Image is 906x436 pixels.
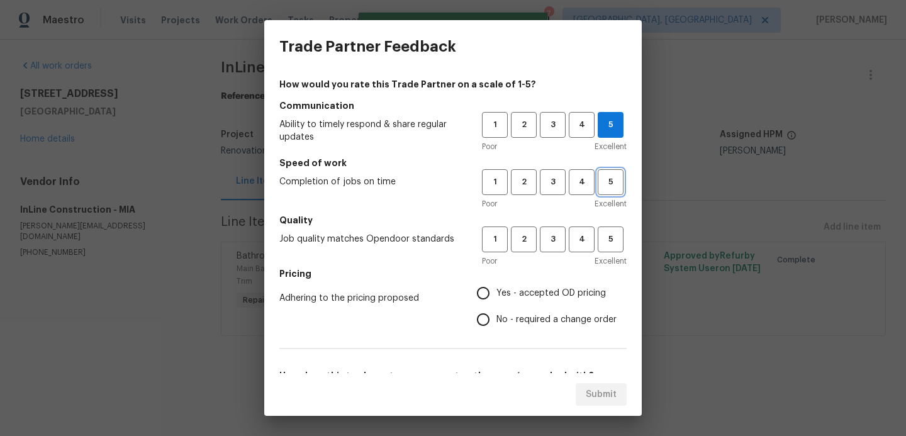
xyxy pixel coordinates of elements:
[598,118,623,132] span: 5
[496,313,617,327] span: No - required a change order
[279,369,627,382] h5: How does this trade partner compare to others you’ve worked with?
[511,112,537,138] button: 2
[511,226,537,252] button: 2
[279,157,627,169] h5: Speed of work
[540,226,566,252] button: 3
[279,99,627,112] h5: Communication
[483,175,506,189] span: 1
[279,292,457,305] span: Adhering to the pricing proposed
[569,226,595,252] button: 4
[599,232,622,247] span: 5
[541,232,564,247] span: 3
[512,232,535,247] span: 2
[279,118,462,143] span: Ability to timely respond & share regular updates
[598,112,624,138] button: 5
[570,232,593,247] span: 4
[496,287,606,300] span: Yes - accepted OD pricing
[598,169,624,195] button: 5
[599,175,622,189] span: 5
[569,112,595,138] button: 4
[279,176,462,188] span: Completion of jobs on time
[482,140,497,153] span: Poor
[541,175,564,189] span: 3
[598,226,624,252] button: 5
[279,267,627,280] h5: Pricing
[482,169,508,195] button: 1
[570,118,593,132] span: 4
[279,214,627,226] h5: Quality
[477,280,627,333] div: Pricing
[595,140,627,153] span: Excellent
[279,78,627,91] h4: How would you rate this Trade Partner on a scale of 1-5?
[512,118,535,132] span: 2
[540,169,566,195] button: 3
[595,255,627,267] span: Excellent
[570,175,593,189] span: 4
[482,255,497,267] span: Poor
[279,38,456,55] h3: Trade Partner Feedback
[511,169,537,195] button: 2
[569,169,595,195] button: 4
[540,112,566,138] button: 3
[482,226,508,252] button: 1
[482,112,508,138] button: 1
[483,232,506,247] span: 1
[512,175,535,189] span: 2
[541,118,564,132] span: 3
[595,198,627,210] span: Excellent
[483,118,506,132] span: 1
[279,233,462,245] span: Job quality matches Opendoor standards
[482,198,497,210] span: Poor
